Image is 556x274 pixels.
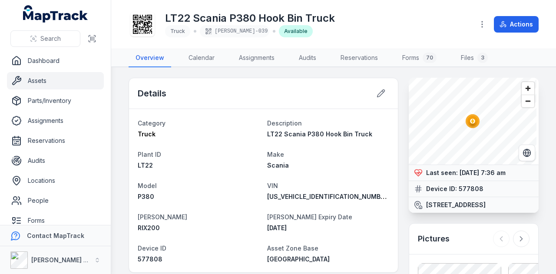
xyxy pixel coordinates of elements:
[267,193,390,200] span: [US_VEHICLE_IDENTIFICATION_NUMBER]
[138,87,166,99] h2: Details
[459,185,483,193] strong: 577808
[138,244,166,252] span: Device ID
[454,49,495,67] a: Files3
[138,213,187,221] span: [PERSON_NAME]
[460,169,506,176] time: 18/09/2025, 7:36:53 am
[267,182,278,189] span: VIN
[10,30,80,47] button: Search
[138,151,161,158] span: Plant ID
[267,224,287,231] time: 21/09/2026, 10:00:00 am
[460,169,506,176] span: [DATE] 7:36 am
[395,49,443,67] a: Forms70
[23,5,88,23] a: MapTrack
[426,185,457,193] strong: Device ID:
[138,119,165,127] span: Category
[418,233,450,245] h3: Pictures
[267,224,287,231] span: [DATE]
[494,16,539,33] button: Actions
[40,34,61,43] span: Search
[138,255,162,263] span: 577808
[426,201,486,209] strong: [STREET_ADDRESS]
[200,25,269,37] div: [PERSON_NAME]-039
[7,192,104,209] a: People
[7,172,104,189] a: Locations
[267,151,284,158] span: Make
[426,168,458,177] strong: Last seen:
[182,49,222,67] a: Calendar
[519,145,535,161] button: Switch to Satellite View
[267,213,352,221] span: [PERSON_NAME] Expiry Date
[409,78,536,165] canvas: Map
[138,193,154,200] span: P380
[423,53,437,63] div: 70
[31,256,103,264] strong: [PERSON_NAME] Group
[279,25,313,37] div: Available
[170,28,185,34] span: Truck
[334,49,385,67] a: Reservations
[7,212,104,229] a: Forms
[138,162,153,169] span: LT22
[7,132,104,149] a: Reservations
[267,255,330,263] span: [GEOGRAPHIC_DATA]
[267,130,372,138] span: LT22 Scania P380 Hook Bin Truck
[232,49,281,67] a: Assignments
[138,182,157,189] span: Model
[267,162,289,169] span: Scania
[138,130,156,138] span: Truck
[292,49,323,67] a: Audits
[27,232,84,239] strong: Contact MapTrack
[267,119,302,127] span: Description
[165,11,335,25] h1: LT22 Scania P380 Hook Bin Truck
[7,112,104,129] a: Assignments
[7,52,104,69] a: Dashboard
[138,224,160,231] span: RIX200
[522,95,534,107] button: Zoom out
[477,53,488,63] div: 3
[267,244,318,252] span: Asset Zone Base
[129,49,171,67] a: Overview
[522,82,534,95] button: Zoom in
[7,152,104,169] a: Audits
[7,72,104,89] a: Assets
[7,92,104,109] a: Parts/Inventory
